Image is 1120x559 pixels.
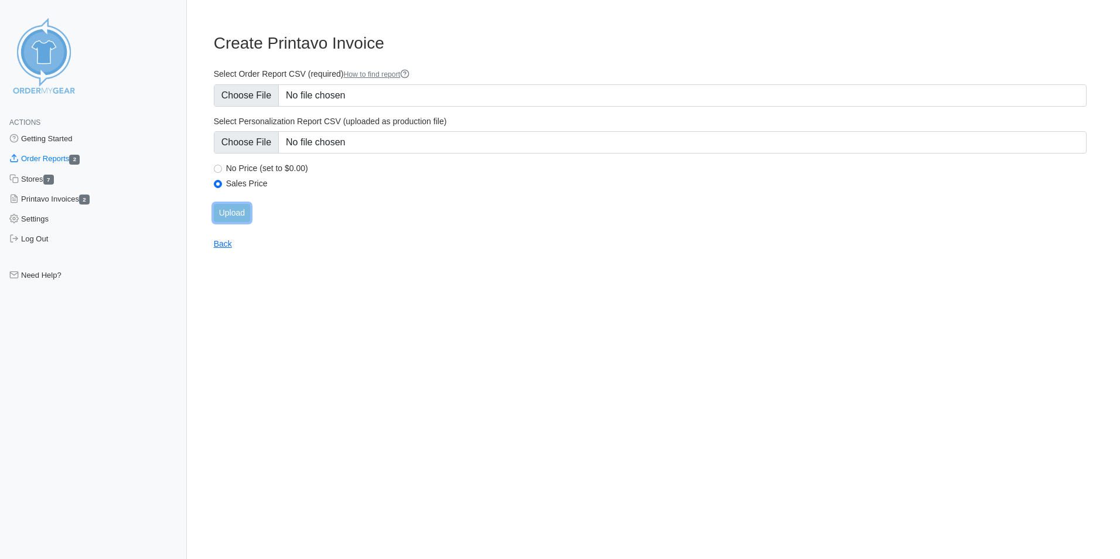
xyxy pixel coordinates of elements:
a: How to find report [343,70,409,79]
span: 2 [79,195,90,204]
label: Select Order Report CSV (required) [214,69,1087,80]
span: 7 [43,175,54,185]
label: Sales Price [226,178,1087,189]
span: 2 [69,155,80,165]
span: Actions [9,118,40,127]
a: Back [214,239,232,248]
label: Select Personalization Report CSV (uploaded as production file) [214,116,1087,127]
label: No Price (set to $0.00) [226,163,1087,173]
h3: Create Printavo Invoice [214,33,1087,53]
input: Upload [214,204,250,222]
